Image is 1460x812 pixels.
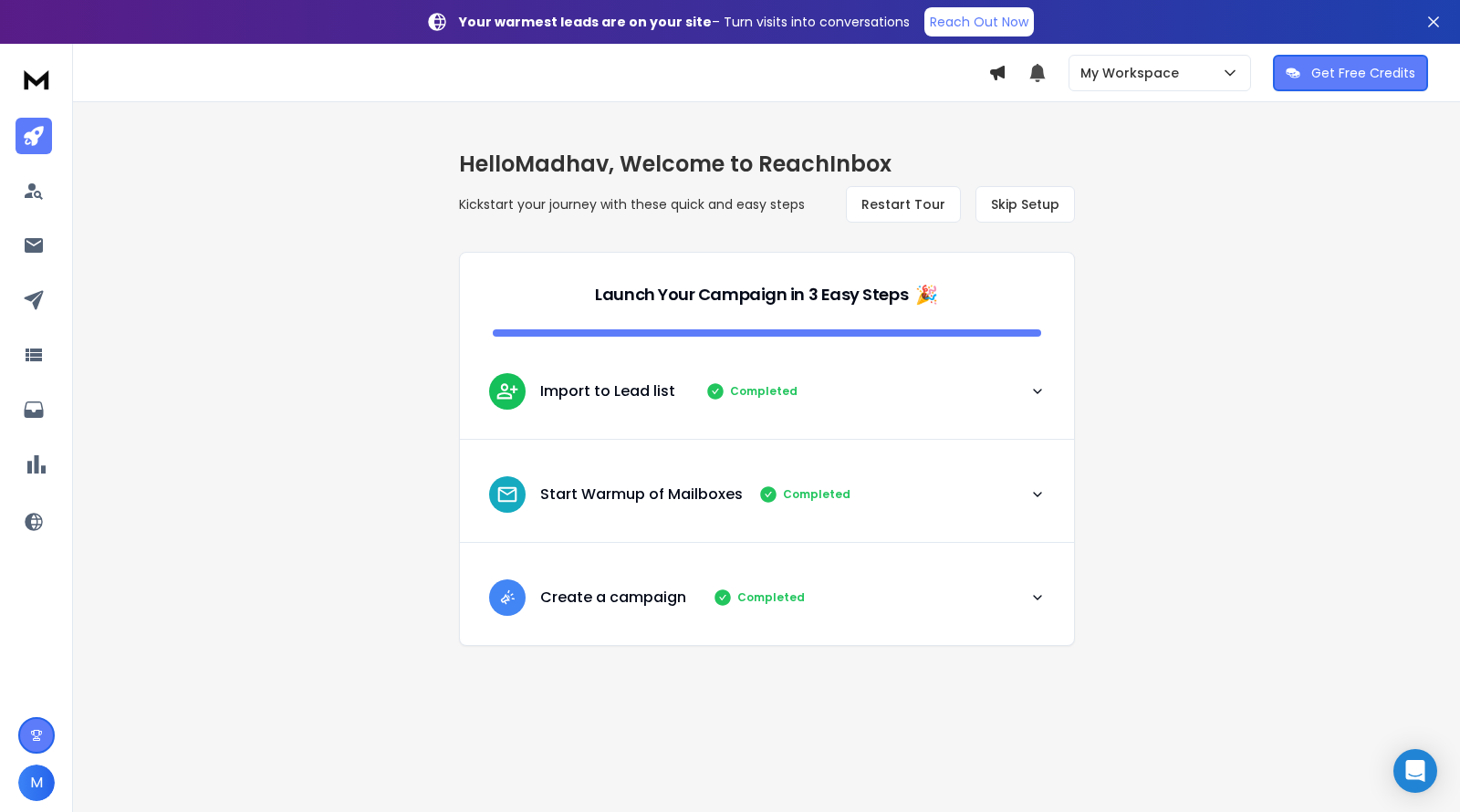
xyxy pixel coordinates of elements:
span: Skip Setup [991,195,1059,213]
div: Open Intercom Messenger [1393,749,1437,793]
p: Launch Your Campaign in 3 Easy Steps [595,282,908,307]
p: Completed [730,384,798,399]
button: leadImport to Lead listCompleted [460,359,1074,439]
span: 🎉 [915,282,938,307]
p: Create a campaign [540,587,686,609]
button: M [18,765,55,801]
button: leadCreate a campaignCompleted [460,565,1074,645]
img: logo [18,62,55,96]
p: Get Free Credits [1311,64,1415,82]
p: My Workspace [1080,64,1186,82]
p: Start Warmup of Mailboxes [540,484,743,505]
img: lead [495,380,519,402]
p: Import to Lead list [540,380,675,402]
p: – Turn visits into conversations [459,13,910,31]
p: Kickstart your journey with these quick and easy steps [459,195,805,213]
a: Reach Out Now [924,7,1034,36]
p: Reach Out Now [930,13,1028,31]
img: lead [495,483,519,506]
button: leadStart Warmup of MailboxesCompleted [460,462,1074,542]
button: Restart Tour [846,186,961,223]
h1: Hello Madhav , Welcome to ReachInbox [459,150,1075,179]
p: Completed [737,590,805,605]
button: Skip Setup [975,186,1075,223]
img: lead [495,586,519,609]
p: Completed [783,487,850,502]
button: Get Free Credits [1273,55,1428,91]
strong: Your warmest leads are on your site [459,13,712,31]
